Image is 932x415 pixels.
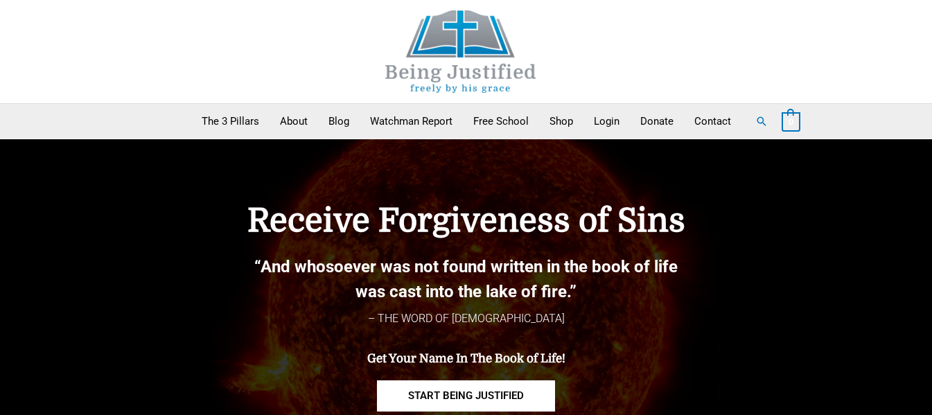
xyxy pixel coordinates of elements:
span: 0 [789,116,793,127]
img: Being Justified [357,10,565,93]
h4: Get Your Name In The Book of Life! [175,352,757,366]
nav: Primary Site Navigation [191,104,741,139]
span: – THE WORD OF [DEMOGRAPHIC_DATA] [368,312,565,325]
h4: Receive Forgiveness of Sins [175,202,757,240]
a: Shop [539,104,583,139]
a: About [270,104,318,139]
a: Contact [684,104,741,139]
span: START BEING JUSTIFIED [408,391,524,401]
a: Free School [463,104,539,139]
a: Search button [755,115,768,127]
a: START BEING JUSTIFIED [377,380,555,412]
a: Donate [630,104,684,139]
a: The 3 Pillars [191,104,270,139]
a: Watchman Report [360,104,463,139]
b: “And whosoever was not found written in the book of life was cast into the lake of fire.” [254,257,678,301]
a: Blog [318,104,360,139]
a: Login [583,104,630,139]
a: View Shopping Cart, empty [782,115,800,127]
